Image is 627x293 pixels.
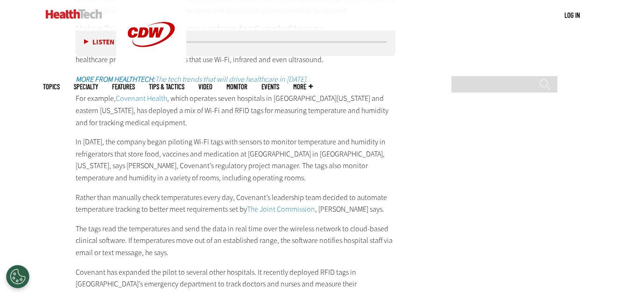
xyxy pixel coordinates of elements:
[226,83,247,90] a: MonITor
[46,9,102,19] img: Home
[76,223,396,259] p: The tags read the temperatures and send the data in real time over the wireless network to cloud-...
[247,204,315,214] a: The Joint Commission
[76,136,396,184] p: In [DATE], the company began piloting Wi-Fi tags with sensors to monitor temperature and humidity...
[261,83,279,90] a: Events
[564,11,580,19] a: Log in
[43,83,60,90] span: Topics
[112,83,135,90] a: Features
[74,83,98,90] span: Specialty
[116,62,186,71] a: CDW
[293,83,313,90] span: More
[6,265,29,288] button: Open Preferences
[564,10,580,20] div: User menu
[198,83,212,90] a: Video
[76,192,396,215] p: Rather than manually check temperatures every day, Covenant’s leadership team decided to automate...
[76,93,396,129] p: For example, , which operates seven hospitals in [GEOGRAPHIC_DATA][US_STATE] and eastern [US_STAT...
[149,83,184,90] a: Tips & Tactics
[6,265,29,288] div: Cookies Settings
